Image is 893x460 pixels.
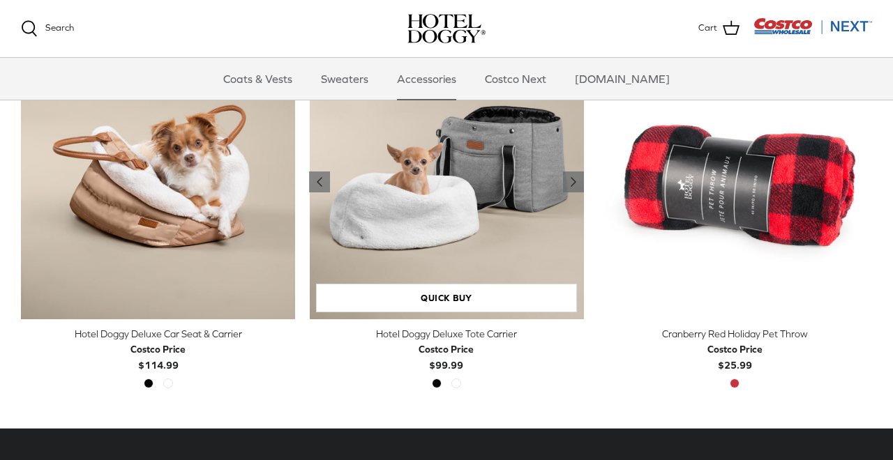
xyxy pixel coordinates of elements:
img: Costco Next [753,17,872,35]
span: Cart [698,21,717,36]
div: Costco Price [419,342,474,357]
a: Cranberry Red Holiday Pet Throw Costco Price$25.99 [598,326,872,373]
b: $25.99 [707,342,763,370]
a: Hotel Doggy Deluxe Car Seat & Carrier [21,45,295,319]
a: Accessories [384,58,469,100]
a: Search [21,20,74,37]
div: Hotel Doggy Deluxe Car Seat & Carrier [21,326,295,342]
a: Cart [698,20,740,38]
b: $99.99 [419,342,474,370]
a: Previous [563,171,584,192]
a: Hotel Doggy Deluxe Car Seat & Carrier Costco Price$114.99 [21,326,295,373]
a: Hotel Doggy Deluxe Tote Carrier Costco Price$99.99 [309,326,583,373]
img: hoteldoggycom [407,14,486,43]
div: Hotel Doggy Deluxe Tote Carrier [309,326,583,342]
b: $114.99 [130,342,186,370]
div: Cranberry Red Holiday Pet Throw [598,326,872,342]
a: hoteldoggy.com hoteldoggycom [407,14,486,43]
a: Coats & Vests [211,58,305,100]
a: Costco Next [472,58,559,100]
a: Previous [309,171,330,192]
a: Hotel Doggy Deluxe Tote Carrier [309,45,583,319]
a: [DOMAIN_NAME] [562,58,682,100]
a: Sweaters [308,58,381,100]
a: Cranberry Red Holiday Pet Throw [598,45,872,319]
span: Search [45,22,74,33]
div: Costco Price [707,342,763,357]
a: Visit Costco Next [753,26,872,37]
a: Quick buy [316,284,576,312]
div: Costco Price [130,342,186,357]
